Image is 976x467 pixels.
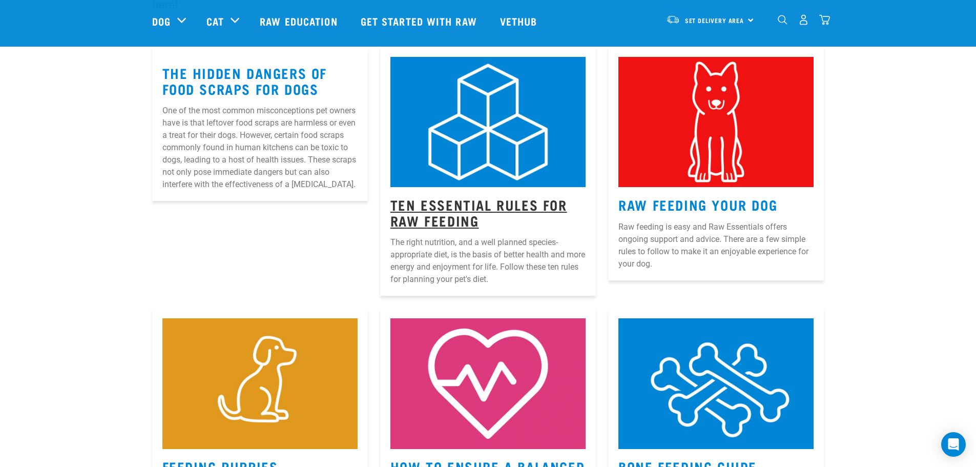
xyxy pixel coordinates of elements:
img: 5.jpg [390,318,586,449]
a: Raw Education [250,1,350,42]
img: van-moving.png [666,15,680,24]
a: Vethub [490,1,550,42]
img: home-icon@2x.png [819,14,830,25]
a: Cat [206,13,224,29]
img: 2.jpg [618,57,814,187]
p: The right nutrition, and a well planned species-appropriate diet, is the basis of better health a... [390,236,586,286]
a: Raw Feeding Your Dog [618,200,777,208]
img: Puppy-Icon.jpg [162,318,358,449]
a: Dog [152,13,171,29]
img: 6.jpg [618,318,814,449]
a: The Hidden Dangers of Food Scraps for Dogs [162,69,327,92]
a: Ten Essential Rules for Raw Feeding [390,200,567,224]
img: user.png [798,14,809,25]
img: home-icon-1@2x.png [778,15,787,25]
p: Raw feeding is easy and Raw Essentials offers ongoing support and advice. There are a few simple ... [618,221,814,270]
p: One of the most common misconceptions pet owners have is that leftover food scraps are harmless o... [162,105,358,191]
a: Get started with Raw [350,1,490,42]
div: Open Intercom Messenger [941,432,966,457]
img: 1.jpg [390,57,586,187]
span: Set Delivery Area [685,19,744,23]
